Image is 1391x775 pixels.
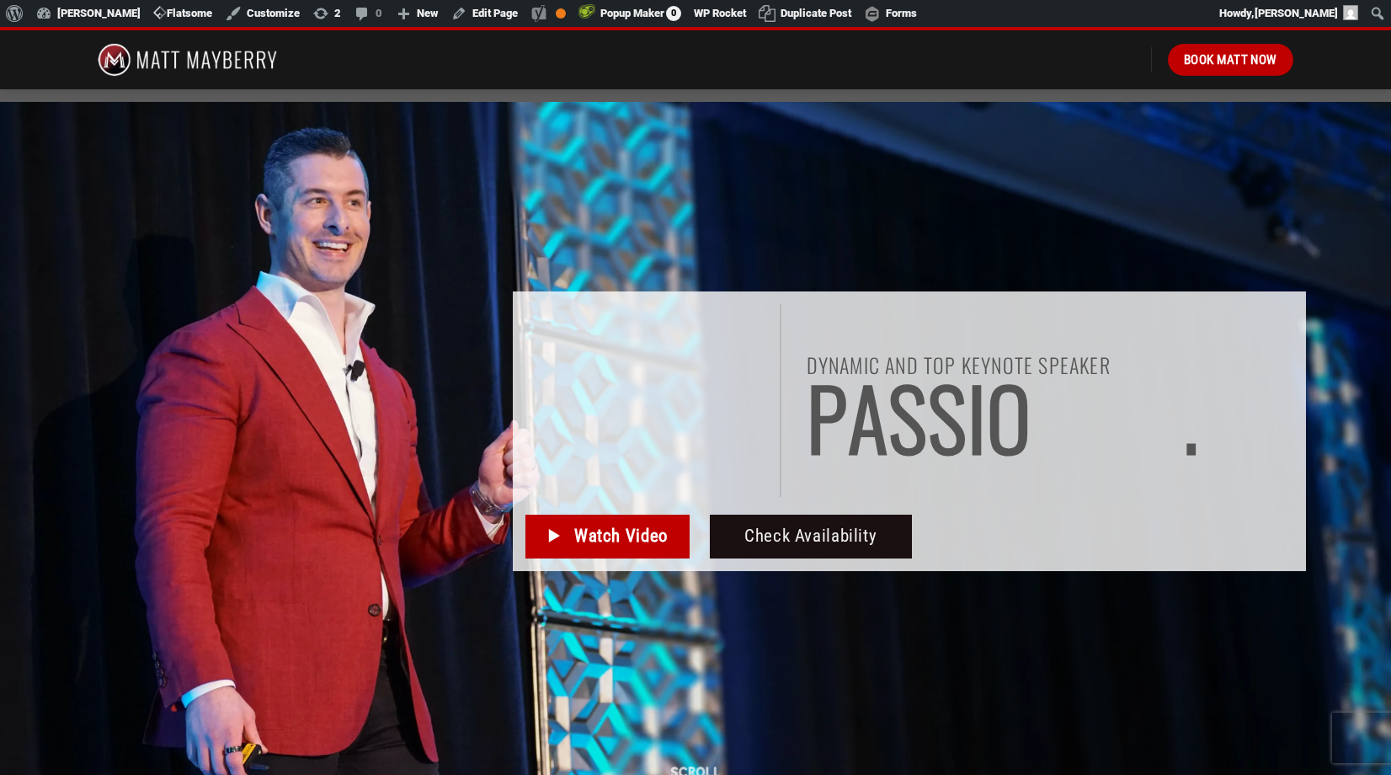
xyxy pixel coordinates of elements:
[848,375,888,458] span: a
[967,375,987,458] span: i
[807,355,1293,375] h1: Dynamic and top keynote speaker
[574,522,668,550] span: Watch Video
[888,375,928,458] span: s
[1168,44,1293,76] a: Book Matt Now
[525,515,690,559] a: Watch Video
[556,8,566,19] div: OK
[1183,375,1199,458] span: .
[928,375,967,458] span: s
[98,30,277,89] img: Matt Mayberry
[666,6,681,21] span: 0
[1255,7,1338,19] span: [PERSON_NAME]
[807,375,848,458] span: P
[710,515,913,559] a: Check Availability
[1184,50,1277,70] span: Book Matt Now
[987,375,1031,458] span: o
[744,522,877,550] span: Check Availability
